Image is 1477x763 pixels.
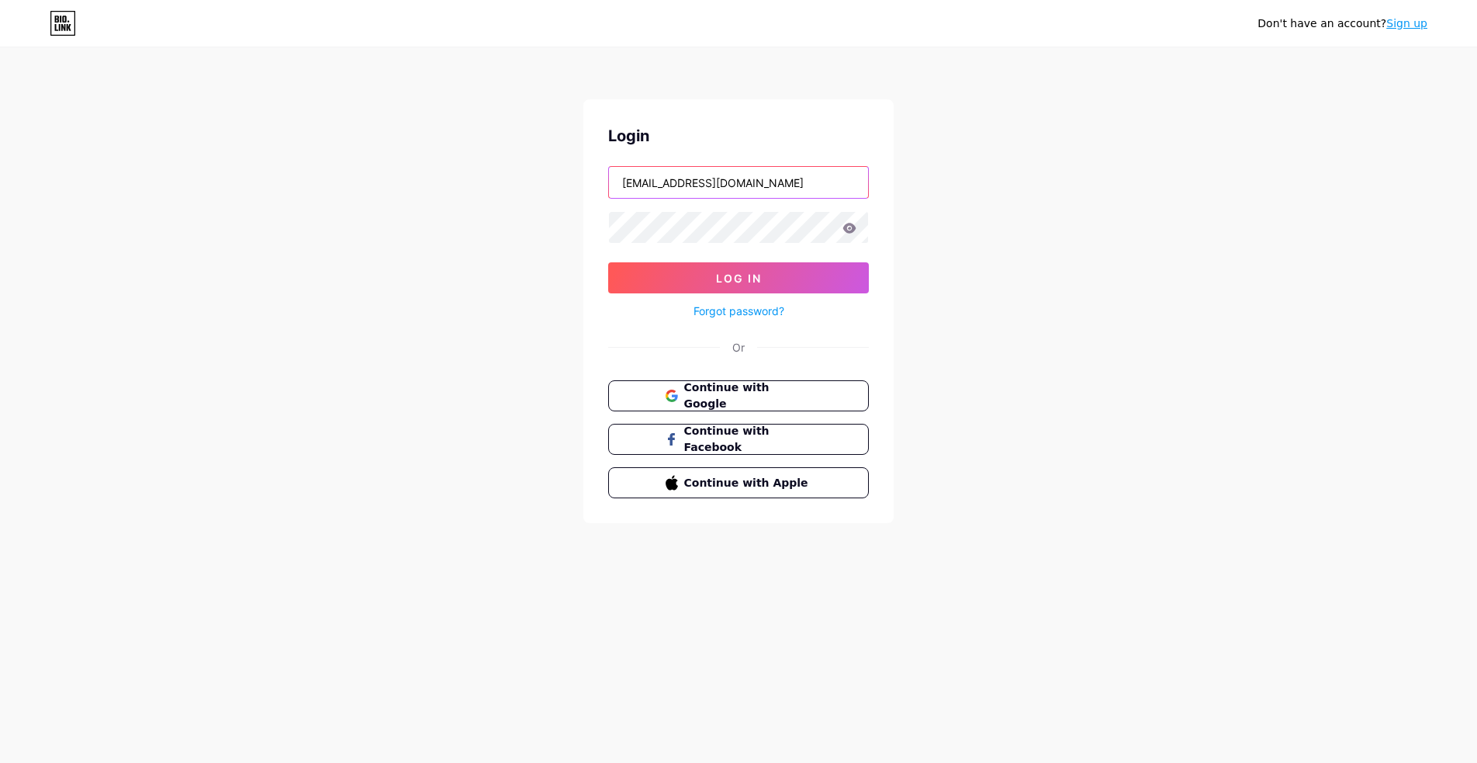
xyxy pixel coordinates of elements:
div: Login [608,124,869,147]
input: Username [609,167,868,198]
button: Log In [608,262,869,293]
span: Continue with Google [684,380,812,412]
span: Continue with Facebook [684,423,812,456]
a: Sign up [1386,17,1427,29]
button: Continue with Facebook [608,424,869,455]
button: Continue with Apple [608,467,869,498]
div: Or [732,339,745,355]
a: Forgot password? [694,303,784,319]
div: Don't have an account? [1257,16,1427,32]
button: Continue with Google [608,380,869,411]
span: Continue with Apple [684,475,812,491]
span: Log In [716,272,762,285]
